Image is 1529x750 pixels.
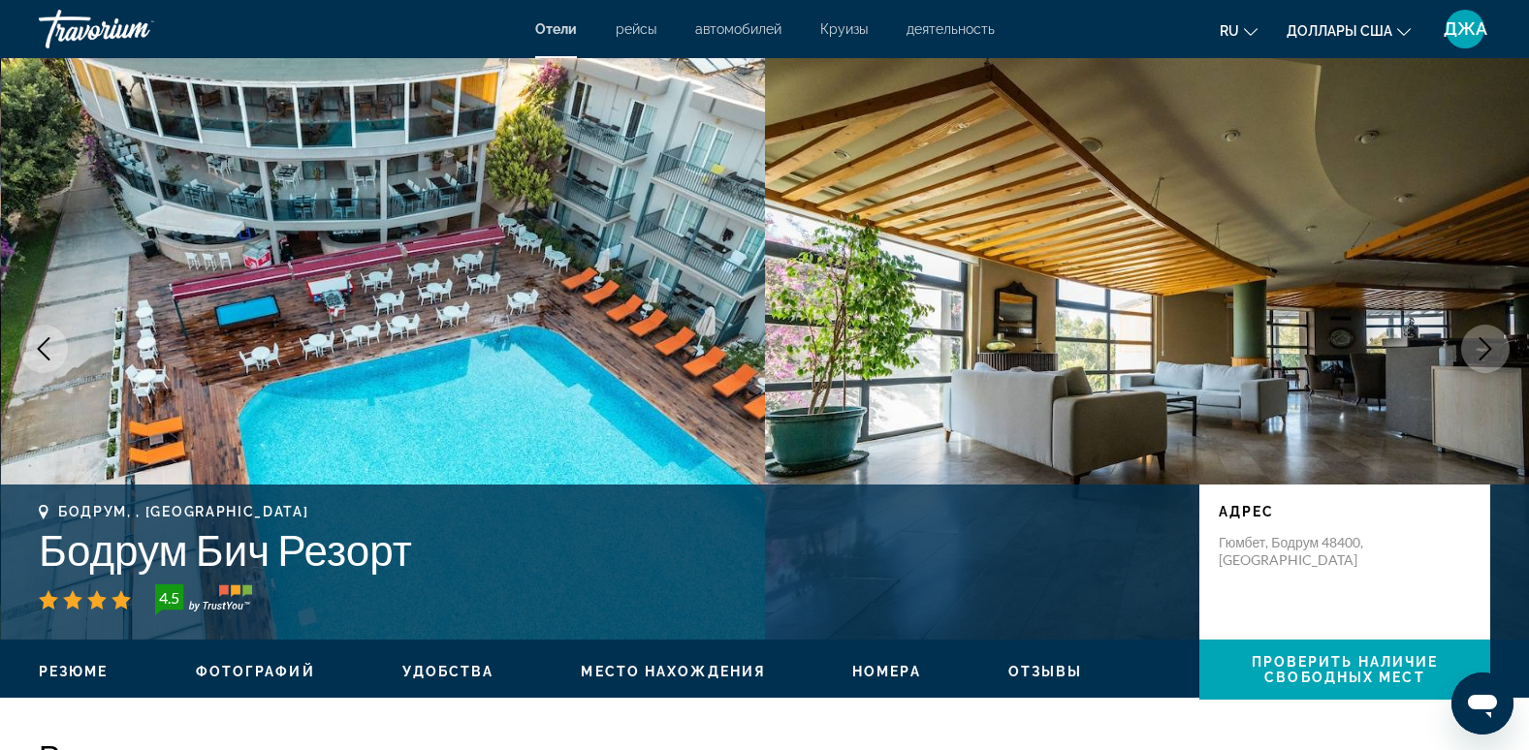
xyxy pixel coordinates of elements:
[149,586,188,609] div: 4.5
[1199,640,1490,700] button: Проверить наличие свободных мест
[1287,23,1392,39] span: Доллары США
[1252,654,1439,685] span: Проверить наличие свободных мест
[1219,534,1374,569] p: Гюмбет, Бодрум 48400, [GEOGRAPHIC_DATA]
[196,664,315,679] span: Фотографий
[155,584,252,615] img: trustyou-badge-hor.svg
[695,21,781,37] a: автомобилей
[1220,16,1258,45] button: Изменение языка
[852,664,921,679] span: Номера
[1220,23,1239,39] span: ru
[19,325,68,373] button: Предыдущее изображение
[402,664,494,679] span: Удобства
[58,504,308,519] span: Бодрум, , [GEOGRAPHIC_DATA]
[616,21,656,37] a: рейсы
[1008,664,1083,679] span: Отзывы
[581,663,765,680] button: Место нахождения
[1461,325,1510,373] button: Следующее изображение
[852,663,921,680] button: Номера
[1287,16,1411,45] button: Изменить валюту
[1440,9,1490,49] button: Пользовательское меню
[1444,19,1487,39] span: ДЖА
[907,21,995,37] a: деятельность
[39,664,109,679] span: Резюме
[39,524,1180,575] h1: Бодрум Бич Резорт
[535,21,577,37] a: Отели
[39,663,109,680] button: Резюме
[39,4,233,54] a: Травориум
[581,664,765,679] span: Место нахождения
[196,663,315,680] button: Фотографий
[402,663,494,680] button: Удобства
[1451,672,1513,734] iframe: Кнопка запуска окна обмена сообщениями
[1219,504,1471,519] p: адрес
[820,21,868,37] a: Круизы
[1008,663,1083,680] button: Отзывы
